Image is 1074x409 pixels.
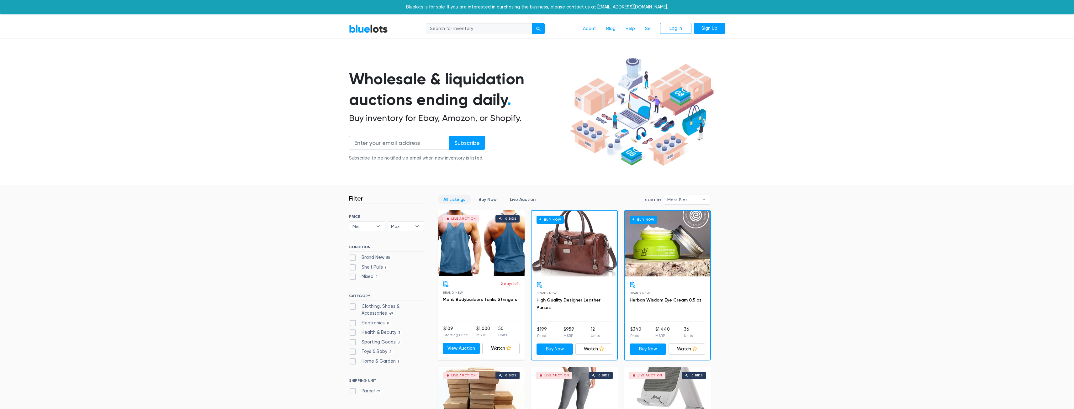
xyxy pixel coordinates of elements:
li: $1,000 [476,325,490,338]
div: Live Auction [638,374,662,377]
a: About [578,23,601,35]
h6: SHIPPING UNIT [349,378,424,385]
span: Min [352,222,373,231]
label: Health & Beauty [349,329,402,336]
h6: CATEGORY [349,294,424,301]
h1: Wholesale & liquidation auctions ending daily [349,69,567,110]
input: Subscribe [449,136,485,150]
label: Mixed [349,273,380,280]
label: Shelf Pulls [349,264,389,271]
span: 69 [375,389,382,394]
h2: Buy inventory for Ebay, Amazon, or Shopify. [349,113,567,123]
span: 2 [387,350,394,355]
span: 9 [383,265,389,270]
span: Brand New [630,291,650,295]
div: 0 bids [505,217,516,220]
h6: CONDITION [349,245,424,252]
span: 3 [396,330,402,335]
li: $1,440 [655,326,670,338]
p: Starting Price [443,332,468,338]
li: 12 [591,326,600,338]
label: Clothing, Shoes & Accessories [349,303,424,317]
label: Electronics [349,320,391,327]
span: 3 [396,340,402,345]
p: Price [630,333,641,338]
a: Watch [669,343,705,355]
a: Log In [660,23,691,34]
div: Live Auction [451,374,476,377]
b: ▾ [372,222,385,231]
li: $340 [630,326,641,338]
p: Units [591,333,600,338]
img: hero-ee84e7d0318cb26816c560f6b4441b76977f77a177738b4e94f68c95b2b83dbb.png [567,55,716,169]
li: $109 [443,325,468,338]
span: Most Bids [667,195,699,204]
span: 1 [396,359,401,364]
a: Herban Wisdom Eye Cream 0.5 oz [630,297,701,303]
label: Parcel [349,388,382,395]
a: Men's Bodybuilders Tanks Stringers [443,297,517,302]
a: Buy Now [532,211,617,276]
a: Buy Now [537,343,573,355]
a: Help [621,23,640,35]
li: 36 [684,326,693,338]
li: $199 [537,326,547,338]
a: Buy Now [630,343,666,355]
b: ▾ [697,195,711,204]
p: MSRP [476,332,490,338]
span: 2 [373,275,380,280]
span: Brand New [537,291,557,295]
li: 50 [498,325,507,338]
div: Live Auction [544,374,569,377]
p: Units [498,332,507,338]
label: Sporting Goods [349,339,402,346]
span: 58 [384,255,392,260]
span: 11 [385,321,391,326]
div: 0 bids [598,374,610,377]
h6: Buy Now [537,216,564,223]
label: Brand New [349,254,392,261]
span: 49 [387,311,395,316]
a: Watch [575,343,612,355]
h6: PRICE [349,214,424,219]
span: Brand New [443,291,463,294]
h3: Filter [349,195,363,202]
div: Live Auction [451,217,476,220]
p: MSRP [655,333,670,338]
a: Live Auction 0 bids [438,210,525,276]
label: Home & Garden [349,358,401,365]
a: Sign Up [694,23,725,34]
label: Toys & Baby [349,348,394,355]
b: ▾ [410,222,424,231]
span: . [507,90,511,109]
input: Enter your email address [349,136,449,150]
a: Sell [640,23,658,35]
a: View Auction [443,343,480,354]
div: 0 bids [505,374,516,377]
a: Blog [601,23,621,35]
label: Sort By [645,197,661,203]
div: Subscribe to be notified via email when new inventory is listed. [349,155,485,162]
h6: Buy Now [630,216,657,223]
a: Buy Now [625,211,710,276]
li: $959 [563,326,574,338]
span: Max [391,222,412,231]
a: BlueLots [349,24,388,33]
input: Search for inventory [426,23,532,34]
div: 0 bids [691,374,703,377]
a: Buy Now [473,195,502,204]
p: Units [684,333,693,338]
a: All Listings [438,195,471,204]
a: Watch [482,343,520,354]
p: Price [537,333,547,338]
p: 2 days left [501,281,520,286]
a: Live Auction [505,195,541,204]
p: MSRP [563,333,574,338]
a: High Quality Designer Leather Purses [537,297,600,310]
